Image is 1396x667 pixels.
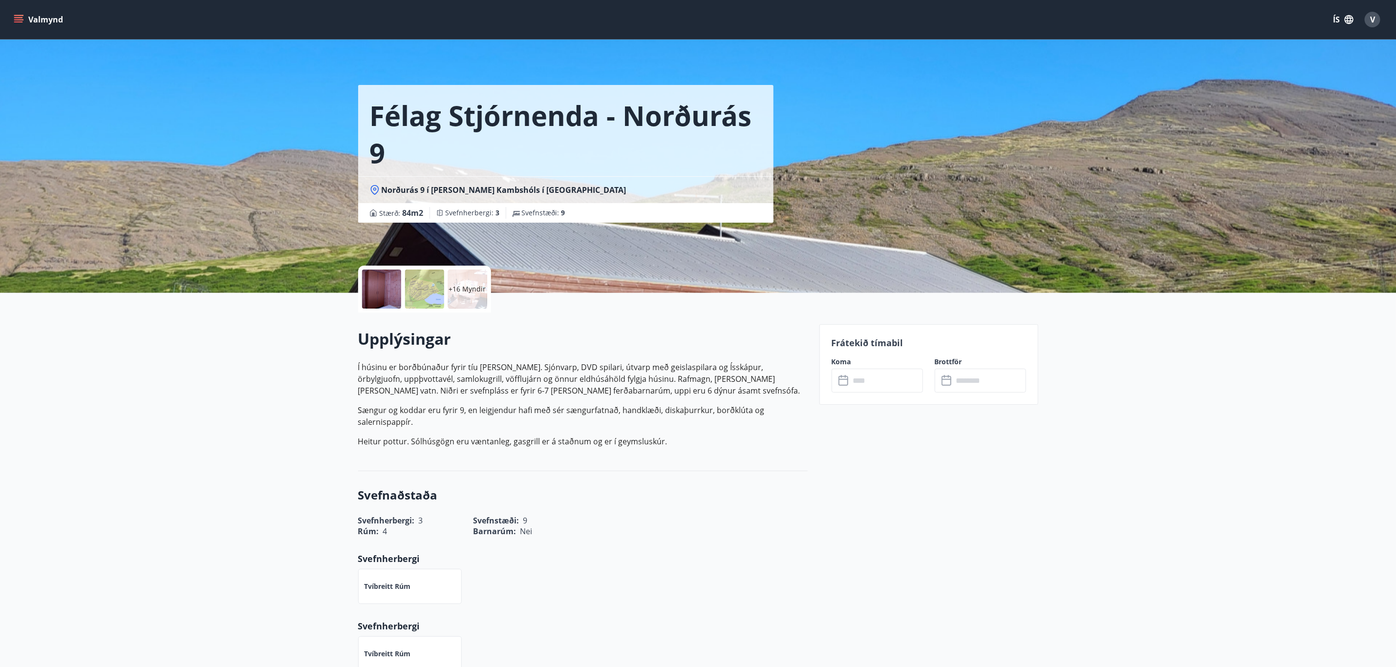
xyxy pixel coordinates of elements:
p: Sængur og koddar eru fyrir 9, en leigjendur hafi með sér sængurfatnað, handklæði, diskaþurrkur, b... [358,404,808,428]
span: Nei [520,526,533,537]
span: V [1370,14,1375,25]
span: Rúm : [358,526,379,537]
span: Svefnstæði : [522,208,565,218]
button: ÍS [1328,11,1359,28]
span: Svefnherbergi : [446,208,500,218]
h3: Svefnaðstaða [358,487,808,503]
p: Tvíbreitt rúm [365,582,411,591]
span: 9 [561,208,565,217]
span: 84 m2 [403,208,424,218]
p: Svefnherbergi [358,620,808,632]
label: Koma [832,357,923,367]
p: Svefnherbergi [358,552,808,565]
p: Í húsinu er borðbúnaður fyrir tíu [PERSON_NAME]. Sjónvarp, DVD spilari, útvarp með geislaspilara ... [358,361,808,396]
span: 3 [496,208,500,217]
p: Tvíbreitt rúm [365,649,411,659]
h2: Upplýsingar [358,328,808,350]
span: Barnarúm : [473,526,516,537]
p: +16 Myndir [449,284,486,294]
span: Norðurás 9 í [PERSON_NAME] Kambshóls í [GEOGRAPHIC_DATA] [382,185,626,195]
label: Brottför [935,357,1026,367]
span: Stærð : [380,207,424,219]
p: Frátekið tímabil [832,336,1026,349]
span: 4 [383,526,387,537]
h1: Félag Stjórnenda - Norðurás 9 [370,97,762,171]
button: V [1361,8,1384,31]
button: menu [12,11,67,28]
p: Heitur pottur. Sólhúsgögn eru væntanleg, gasgrill er á staðnum og er í geymsluskúr. [358,436,808,447]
